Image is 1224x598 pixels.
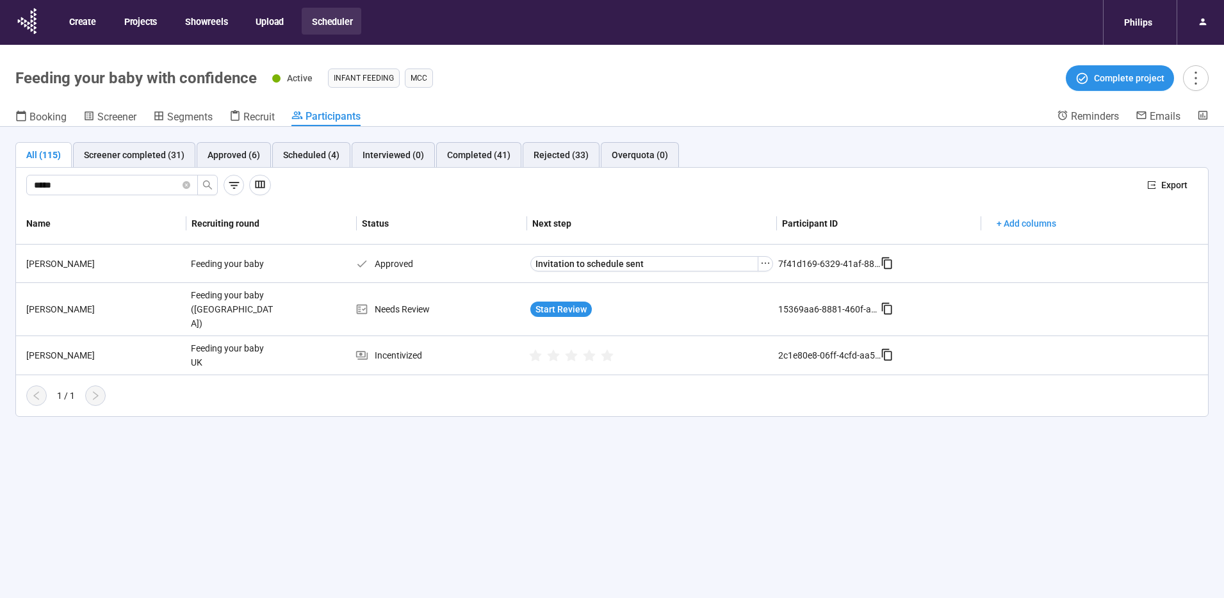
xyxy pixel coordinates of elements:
[306,110,361,122] span: Participants
[208,148,260,162] div: Approved (6)
[26,148,61,162] div: All (115)
[357,203,527,245] th: Status
[986,213,1066,234] button: + Add columns
[1147,181,1156,190] span: export
[1183,65,1209,91] button: more
[85,385,106,406] button: right
[355,348,525,362] div: Incentivized
[21,257,186,271] div: [PERSON_NAME]
[245,8,293,35] button: Upload
[15,69,257,87] h1: Feeding your baby with confidence
[547,350,560,362] span: star
[183,181,190,189] span: close-circle
[997,216,1056,230] span: + Add columns
[31,391,42,401] span: left
[291,109,361,126] a: Participants
[229,109,275,126] a: Recruit
[583,350,596,362] span: star
[175,8,236,35] button: Showreels
[1137,175,1198,195] button: exportExport
[778,348,881,362] div: 2c1e80e8-06ff-4cfd-aa52-40246e2280c2
[1187,69,1204,86] span: more
[15,109,67,126] a: Booking
[1161,178,1187,192] span: Export
[21,348,186,362] div: [PERSON_NAME]
[355,302,525,316] div: Needs Review
[1136,109,1180,125] a: Emails
[186,336,282,375] div: Feeding your baby UK
[97,111,136,123] span: Screener
[83,109,136,126] a: Screener
[530,302,592,317] button: Start Review
[535,257,644,271] span: Invitation to schedule sent
[363,148,424,162] div: Interviewed (0)
[59,8,105,35] button: Create
[287,73,313,83] span: Active
[1150,110,1180,122] span: Emails
[760,258,771,268] span: ellipsis
[777,203,981,245] th: Participant ID
[411,72,427,85] span: MCC
[283,148,339,162] div: Scheduled (4)
[447,148,510,162] div: Completed (41)
[57,389,75,403] div: 1 / 1
[114,8,166,35] button: Projects
[355,257,525,271] div: Approved
[29,111,67,123] span: Booking
[1071,110,1119,122] span: Reminders
[183,179,190,191] span: close-circle
[527,203,777,245] th: Next step
[90,391,101,401] span: right
[601,350,614,362] span: star
[1116,10,1160,35] div: Philips
[153,109,213,126] a: Segments
[84,148,184,162] div: Screener completed (31)
[167,111,213,123] span: Segments
[529,350,542,362] span: star
[758,256,773,271] button: ellipsis
[535,302,587,316] span: Start Review
[778,257,881,271] div: 7f41d169-6329-41af-88bf-a584ea57284d
[202,180,213,190] span: search
[197,175,218,195] button: search
[16,203,186,245] th: Name
[243,111,275,123] span: Recruit
[530,256,759,271] button: Invitation to schedule sent
[186,203,357,245] th: Recruiting round
[612,148,668,162] div: Overquota (0)
[334,72,394,85] span: Infant Feeding
[302,8,361,35] button: Scheduler
[565,350,578,362] span: star
[1057,109,1119,125] a: Reminders
[186,252,282,276] div: Feeding your baby
[534,148,589,162] div: Rejected (33)
[26,385,47,406] button: left
[186,283,282,335] div: Feeding your baby ([GEOGRAPHIC_DATA])
[1094,71,1164,85] span: Complete project
[778,302,881,316] div: 15369aa6-8881-460f-a8b0-3cfb9b1e5b6e
[21,302,186,316] div: [PERSON_NAME]
[1066,65,1174,91] button: Complete project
